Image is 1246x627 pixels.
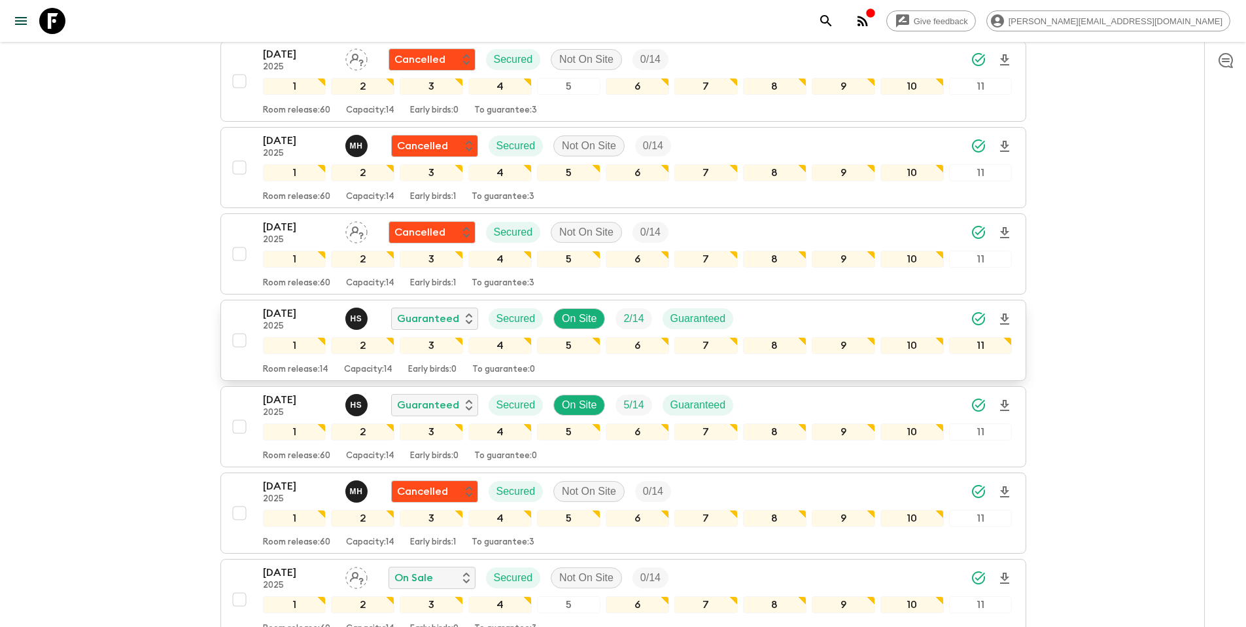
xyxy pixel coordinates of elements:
div: Secured [489,481,544,502]
div: 5 [537,423,600,440]
div: 5 [537,510,600,527]
p: H S [351,400,362,410]
span: Assign pack leader [345,571,368,581]
div: 8 [743,337,806,354]
div: 6 [606,164,669,181]
div: 1 [263,337,326,354]
div: 9 [812,78,875,95]
div: 11 [949,78,1012,95]
p: 5 / 14 [623,397,644,413]
div: 8 [743,164,806,181]
div: 5 [537,337,600,354]
div: 9 [812,337,875,354]
span: [PERSON_NAME][EMAIL_ADDRESS][DOMAIN_NAME] [1001,16,1230,26]
div: 10 [880,510,944,527]
div: 11 [949,423,1012,440]
div: Secured [489,135,544,156]
div: Secured [486,49,541,70]
div: 7 [674,251,738,268]
div: 11 [949,510,1012,527]
div: 11 [949,596,1012,613]
div: 4 [468,78,532,95]
div: 7 [674,423,738,440]
div: 7 [674,78,738,95]
div: Trip Fill [632,567,668,588]
p: 2 / 14 [623,311,644,327]
p: 2025 [263,235,335,245]
p: Room release: 60 [263,278,330,289]
div: 6 [606,510,669,527]
div: 2 [331,510,394,527]
p: To guarantee: 3 [472,278,534,289]
div: 9 [812,510,875,527]
div: On Site [553,395,605,416]
div: 11 [949,164,1012,181]
p: On Site [562,311,597,327]
button: search adventures [813,8,839,34]
p: Room release: 60 [263,451,330,461]
p: To guarantee: 0 [474,451,537,461]
div: 3 [400,423,463,440]
div: 10 [880,423,944,440]
div: 2 [331,78,394,95]
p: [DATE] [263,133,335,149]
button: [DATE]2025Hong SarouGuaranteedSecuredOn SiteTrip FillGuaranteed1234567891011Room release:14Capaci... [220,300,1026,381]
p: Secured [494,570,533,586]
p: Not On Site [559,224,614,240]
span: Give feedback [907,16,975,26]
p: To guarantee: 3 [474,105,537,116]
p: [DATE] [263,306,335,321]
p: Capacity: 14 [346,192,394,202]
div: Not On Site [553,135,625,156]
div: 1 [263,78,326,95]
svg: Download Onboarding [997,139,1012,154]
svg: Download Onboarding [997,571,1012,586]
p: Early birds: 0 [410,451,459,461]
div: Flash Pack cancellation [389,48,476,71]
div: 2 [331,251,394,268]
div: 9 [812,423,875,440]
div: Flash Pack cancellation [391,480,478,503]
div: 8 [743,251,806,268]
div: Flash Pack cancellation [391,135,478,157]
p: Guaranteed [397,311,459,327]
div: 1 [263,423,326,440]
div: Not On Site [553,481,625,502]
p: To guarantee: 3 [472,537,534,548]
div: 2 [331,596,394,613]
button: MH [345,135,370,157]
p: Not On Site [562,484,616,499]
svg: Synced Successfully [971,224,986,240]
svg: Download Onboarding [997,484,1012,500]
p: Capacity: 14 [346,537,394,548]
div: 3 [400,337,463,354]
div: 2 [331,337,394,354]
p: Early birds: 1 [410,537,456,548]
svg: Synced Successfully [971,570,986,586]
p: Capacity: 14 [346,451,394,461]
div: 8 [743,78,806,95]
p: Not On Site [559,52,614,67]
div: 3 [400,251,463,268]
div: Secured [486,567,541,588]
div: Secured [486,222,541,243]
p: Room release: 60 [263,105,330,116]
div: 3 [400,510,463,527]
p: Early birds: 0 [410,105,459,116]
div: Trip Fill [635,135,671,156]
p: Capacity: 14 [346,278,394,289]
div: Not On Site [551,567,622,588]
div: 5 [537,251,600,268]
p: 0 / 14 [640,52,661,67]
div: 1 [263,251,326,268]
p: [DATE] [263,46,335,62]
p: Secured [494,224,533,240]
div: 7 [674,596,738,613]
button: [DATE]2025Assign pack leaderFlash Pack cancellationSecuredNot On SiteTrip Fill1234567891011Room r... [220,213,1026,295]
div: 4 [468,164,532,181]
button: menu [8,8,34,34]
div: Secured [489,395,544,416]
span: Mr. Heng Pringratana (Prefer name : James) [345,484,370,495]
div: 7 [674,337,738,354]
div: 6 [606,337,669,354]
